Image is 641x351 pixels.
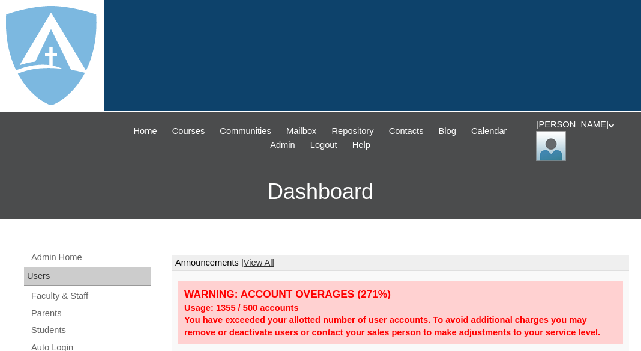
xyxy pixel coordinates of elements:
span: Blog [439,124,456,138]
span: Contacts [389,124,424,138]
td: Announcements | [172,255,629,272]
span: Calendar [471,124,507,138]
a: Faculty & Staff [30,288,151,304]
div: WARNING: ACCOUNT OVERAGES (271%) [184,287,617,301]
a: Blog [433,124,462,138]
a: View All [244,258,274,267]
a: Contacts [383,124,430,138]
a: Students [30,323,151,338]
a: Help [346,138,376,152]
strong: Usage: 1355 / 500 accounts [184,303,299,313]
a: Parents [30,306,151,321]
h3: Dashboard [6,165,635,219]
a: Calendar [465,124,513,138]
a: Home [127,124,163,138]
span: Admin [270,138,295,152]
a: Communities [214,124,277,138]
a: Repository [326,124,380,138]
span: Communities [220,124,271,138]
img: logo-white.png [6,6,97,105]
span: Repository [332,124,374,138]
div: You have exceeded your allotted number of user accounts. To avoid additional charges you may remo... [184,314,617,338]
a: Admin Home [30,250,151,265]
div: [PERSON_NAME] [536,118,629,161]
a: Logout [304,138,343,152]
div: Users [24,267,151,286]
span: Logout [310,138,337,152]
span: Courses [172,124,205,138]
span: Mailbox [286,124,317,138]
span: Help [352,138,370,152]
span: Home [133,124,157,138]
img: Thomas Lambert [536,131,566,161]
a: Courses [166,124,211,138]
a: Admin [264,138,301,152]
a: Mailbox [280,124,323,138]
